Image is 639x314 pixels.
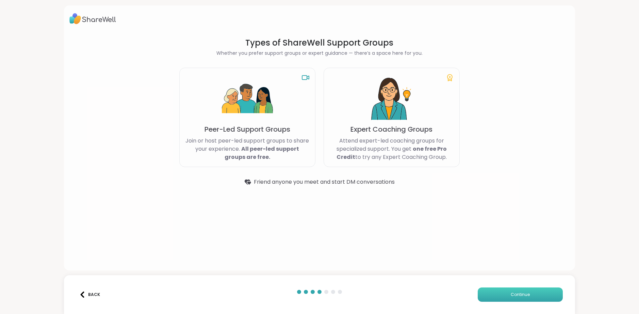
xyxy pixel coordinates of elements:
h1: Types of ShareWell Support Groups [179,37,460,48]
b: All peer-led support groups are free. [225,145,299,161]
span: Friend anyone you meet and start DM conversations [254,178,395,186]
img: Peer-Led Support Groups [222,73,273,125]
p: Expert Coaching Groups [350,125,432,134]
div: Back [79,292,100,298]
img: Expert Coaching Groups [366,73,417,125]
b: one free Pro Credit [337,145,447,161]
h2: Whether you prefer support groups or expert guidance — there’s a space here for you. [179,50,460,57]
button: Back [76,287,103,302]
p: Join or host peer-led support groups to share your experience. [185,137,310,161]
button: Continue [478,287,563,302]
img: ShareWell Logo [69,11,116,27]
p: Attend expert-led coaching groups for specialized support. You get to try any Expert Coaching Group. [329,137,454,161]
span: Continue [511,292,530,298]
p: Peer-Led Support Groups [204,125,290,134]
